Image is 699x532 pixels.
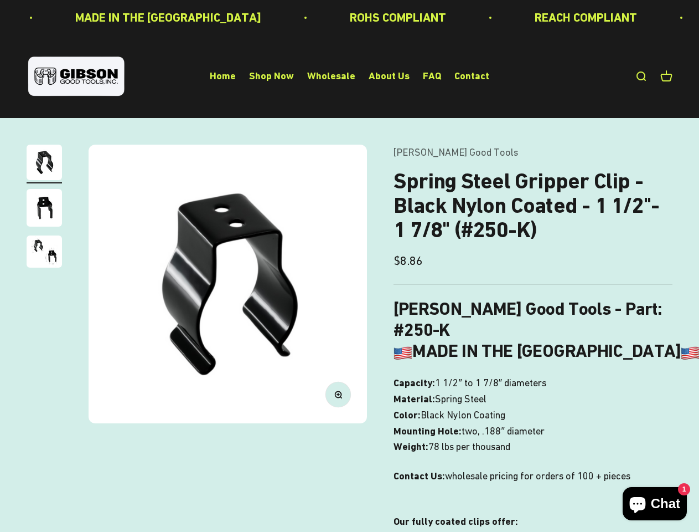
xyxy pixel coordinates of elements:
[393,377,435,388] b: Capacity:
[393,409,421,421] b: Color:
[393,425,462,437] b: Mounting Hole:
[75,8,261,27] p: MADE IN THE [GEOGRAPHIC_DATA]
[535,8,637,27] p: REACH COMPLIANT
[393,470,445,482] strong: Contact Us:
[393,441,428,452] b: Weight:
[435,375,546,391] span: 1 1/2″ to 1 7/8″ diameters
[350,8,446,27] p: ROHS COMPLIANT
[393,468,672,500] p: wholesale pricing for orders of 100 + pieces
[210,70,236,82] a: Home
[435,391,486,407] span: Spring Steel
[423,70,441,82] a: FAQ
[393,169,672,242] h1: Spring Steel Gripper Clip - Black Nylon Coated - 1 1/2"- 1 7/8" (#250-K)
[27,145,62,180] img: Gripper clip, made & shipped from the USA!
[393,340,699,361] b: MADE IN THE [GEOGRAPHIC_DATA]
[27,189,62,227] img: close up of a spring steel gripper clip, tool clip, durable, secure holding, Excellent corrosion ...
[393,515,518,527] strong: Our fully coated clips offer:
[307,70,355,82] a: Wholesale
[27,145,62,183] button: Go to item 1
[249,70,294,82] a: Shop Now
[369,70,410,82] a: About Us
[454,70,489,82] a: Contact
[89,145,367,423] img: Gripper clip, made & shipped from the USA!
[462,423,544,439] span: two, .188″ diameter
[27,236,62,268] img: close up of a spring steel gripper clip, tool clip, durable, secure holding, Excellent corrosion ...
[393,393,435,405] b: Material:
[619,487,690,523] inbox-online-store-chat: Shopify online store chat
[421,407,505,423] span: Black Nylon Coating
[27,189,62,230] button: Go to item 2
[428,439,510,455] span: 78 lbs per thousand
[393,298,662,340] b: [PERSON_NAME] Good Tools - Part: #250-K
[393,251,423,270] sale-price: $8.86
[27,236,62,271] button: Go to item 3
[393,146,518,158] a: [PERSON_NAME] Good Tools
